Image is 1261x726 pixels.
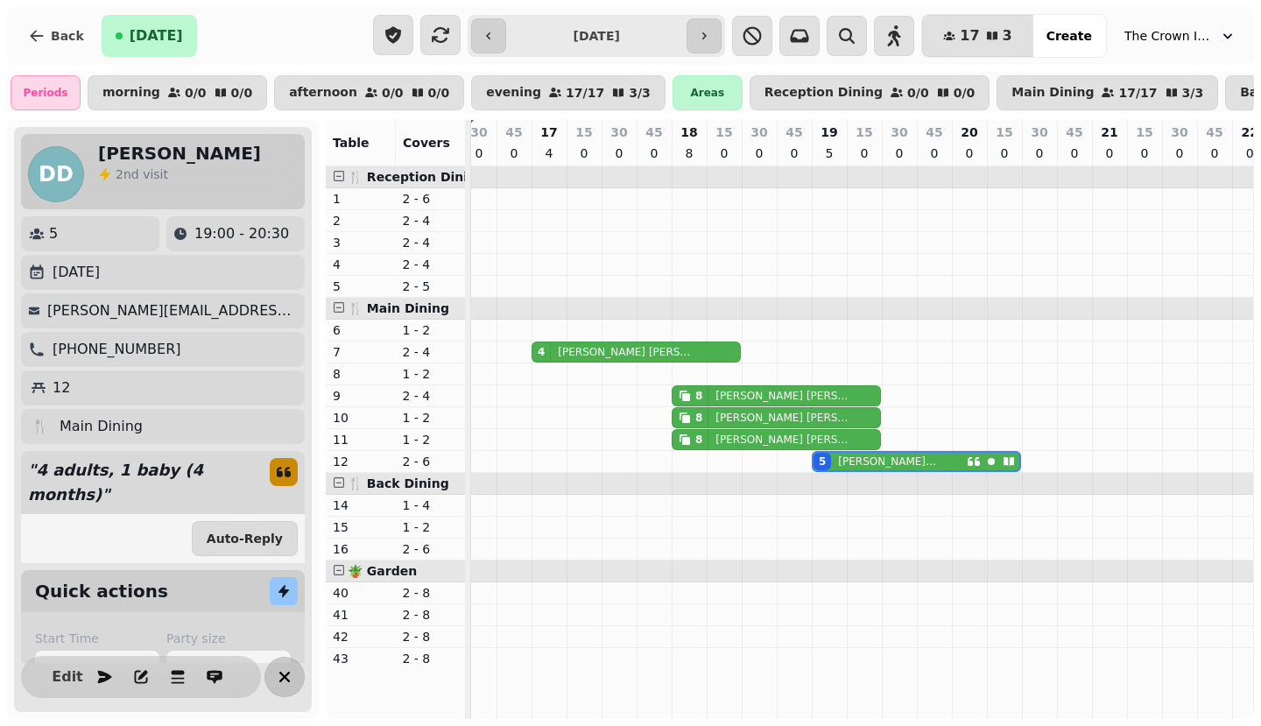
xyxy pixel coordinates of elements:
p: 0 [1032,144,1046,162]
p: 45 [785,123,802,141]
p: 0 [1102,144,1117,162]
p: 2 - 4 [403,256,459,273]
span: 🍴 Main Dining [348,301,449,315]
p: 9 [333,387,389,405]
button: morning0/00/0 [88,75,267,110]
p: 0 [997,144,1011,162]
p: 14 [333,497,389,514]
p: 30 [610,123,627,141]
div: Periods [11,75,81,110]
p: 2 - 4 [403,343,459,361]
p: 0 [1067,144,1081,162]
p: visit [116,166,168,183]
p: 15 [333,518,389,536]
p: 0 [962,144,976,162]
h2: [PERSON_NAME] [98,141,261,166]
p: 2 - 4 [403,387,459,405]
p: 45 [1066,123,1082,141]
p: [PERSON_NAME] [PERSON_NAME] [715,433,854,447]
p: 7 [333,343,389,361]
p: 19 [821,123,837,141]
span: Create [1046,30,1092,42]
p: 0 [1173,144,1187,162]
p: 1 - 2 [403,321,459,339]
p: [PHONE_NUMBER] [53,339,181,360]
p: 2 - 6 [403,190,459,208]
span: Edit [57,670,78,684]
p: 3 / 3 [1182,87,1204,99]
span: 3 [1003,29,1012,43]
span: 17 [960,29,979,43]
p: 0 [1208,144,1222,162]
div: 8 [695,433,702,447]
p: 21 [1101,123,1117,141]
label: Start Time [35,630,159,647]
p: 0 / 0 [231,87,253,99]
p: 0 [787,144,801,162]
p: 2 - 8 [403,628,459,645]
p: 0 [612,144,626,162]
p: 2 - 8 [403,606,459,624]
p: 0 [507,144,521,162]
h2: Quick actions [35,579,168,603]
p: 30 [750,123,767,141]
p: 1 - 2 [403,365,459,383]
p: 8 [682,144,696,162]
p: 0 [1243,144,1257,162]
p: 0 / 0 [382,87,404,99]
p: 12 [333,453,389,470]
p: 1 [333,190,389,208]
p: 45 [1206,123,1222,141]
p: 2 - 4 [403,212,459,229]
button: [DATE] [102,15,197,57]
p: 2 - 6 [403,453,459,470]
p: [PERSON_NAME] Doige [838,455,939,469]
button: Auto-Reply [192,521,298,556]
label: Party size [166,630,291,647]
p: afternoon [289,86,357,100]
p: 0 [892,144,906,162]
p: 0 / 0 [907,87,929,99]
p: [PERSON_NAME] [PERSON_NAME] [558,345,694,359]
p: 2 - 8 [403,650,459,667]
p: 0 [752,144,766,162]
p: [PERSON_NAME] [PERSON_NAME] [715,389,854,403]
p: 10 [333,409,389,426]
p: 45 [926,123,942,141]
button: 173 [922,15,1032,57]
p: " 4 adults, 1 baby (4 months) " [21,451,256,514]
p: 12 [53,377,70,398]
span: Table [333,136,370,150]
p: 0 [647,144,661,162]
p: 1 - 2 [403,431,459,448]
p: 0 [717,144,731,162]
p: 0 [1138,144,1152,162]
p: 15 [715,123,732,141]
p: 0 [857,144,871,162]
p: 16 [333,540,389,558]
p: 17 / 17 [1118,87,1157,99]
p: 30 [891,123,907,141]
p: 5 [49,223,58,244]
p: 30 [470,123,487,141]
button: Edit [50,659,85,694]
button: Create [1032,15,1106,57]
p: 4 [333,256,389,273]
button: afternoon0/00/0 [274,75,464,110]
span: 🍴 Reception Dining [348,170,485,184]
p: 🍴 [32,416,49,437]
span: Covers [403,136,450,150]
span: 🪴 Garden [348,564,417,578]
span: DD [39,164,74,185]
p: 3 / 3 [629,87,651,99]
p: 17 / 17 [566,87,604,99]
button: The Crown Inn [1114,20,1247,52]
span: 🍴 Back Dining [348,476,449,490]
p: 1 - 4 [403,497,459,514]
p: 30 [1031,123,1047,141]
span: [DATE] [130,29,183,43]
p: 5 [822,144,836,162]
p: 20 [961,123,977,141]
p: 41 [333,606,389,624]
p: [DATE] [53,262,100,283]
